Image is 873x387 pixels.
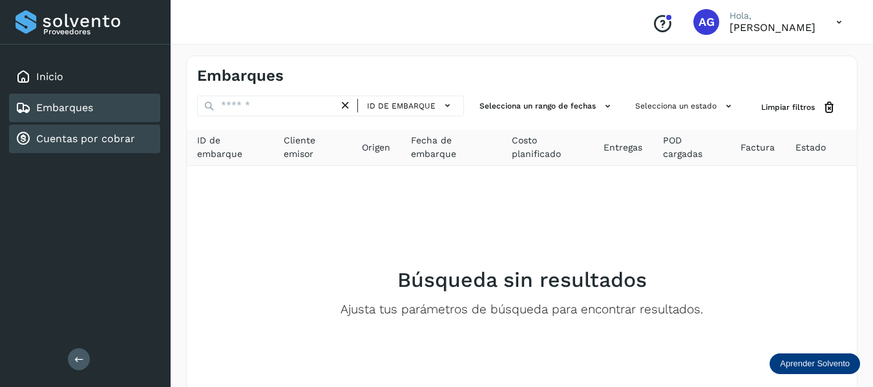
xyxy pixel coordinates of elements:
[36,101,93,114] a: Embarques
[630,96,741,117] button: Selecciona un estado
[197,134,263,161] span: ID de embarque
[780,359,850,369] p: Aprender Solvento
[604,141,642,154] span: Entregas
[474,96,620,117] button: Selecciona un rango de fechas
[512,134,584,161] span: Costo planificado
[36,70,63,83] a: Inicio
[741,141,775,154] span: Factura
[411,134,490,161] span: Fecha de embarque
[770,353,860,374] div: Aprender Solvento
[751,96,847,120] button: Limpiar filtros
[43,27,155,36] p: Proveedores
[795,141,826,154] span: Estado
[367,100,436,112] span: ID de embarque
[9,94,160,122] div: Embarques
[362,141,390,154] span: Origen
[9,125,160,153] div: Cuentas por cobrar
[730,10,815,21] p: Hola,
[761,101,815,113] span: Limpiar filtros
[730,21,815,34] p: ALFONSO García Flores
[9,63,160,91] div: Inicio
[341,302,703,317] p: Ajusta tus parámetros de búsqueda para encontrar resultados.
[663,134,720,161] span: POD cargadas
[36,132,135,145] a: Cuentas por cobrar
[284,134,341,161] span: Cliente emisor
[363,96,458,115] button: ID de embarque
[397,267,647,292] h2: Búsqueda sin resultados
[197,67,284,85] h4: Embarques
